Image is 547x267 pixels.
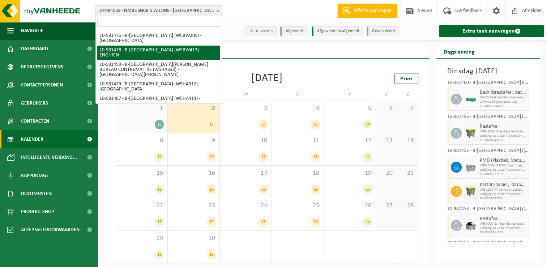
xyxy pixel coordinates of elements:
span: T250001764587 [480,230,527,235]
span: 13 [380,137,393,145]
span: 23 [171,202,216,210]
td: D [272,88,324,101]
span: Restafval [480,124,527,130]
span: 29 [120,234,164,242]
div: 17 [311,120,320,129]
img: WB-5000-GAL-GY-01 [465,220,476,231]
span: 24 [223,202,268,210]
div: 17 [155,217,164,227]
span: 27 [380,202,393,210]
span: WB-1100-HP carton et papier, non-conditionné (industriel) [480,188,527,192]
span: Lediging op vaste frequentie (vanaf de 2e container) [480,168,527,172]
div: 25 [259,120,268,129]
span: 16 [171,169,216,177]
span: Kalender [21,130,43,148]
div: 14 [363,120,372,129]
li: Afgewerkt en afgemeld [312,26,363,36]
div: 19 [311,185,320,194]
div: 18 [155,185,164,194]
span: Gebruikers [21,94,48,112]
div: 15 [155,120,164,129]
span: 15 [120,169,164,177]
img: WB-1100-HPE-GN-51 [465,128,476,139]
li: 10-981478 - B-[GEOGRAPHIC_DATA] (W5BW413) - ENGHIEN [97,46,220,60]
span: 17 [223,169,268,177]
div: 10-981451 - B-[GEOGRAPHIC_DATA] ((W5HA301) - [GEOGRAPHIC_DATA] [447,148,529,156]
div: 16 [207,250,216,259]
li: 10-981479 - B-[GEOGRAPHIC_DATA] (W5HA312) - [GEOGRAPHIC_DATA] [97,80,220,94]
span: T250001777162 [480,172,527,177]
h2: Dagplanning [436,44,482,58]
span: 28 [401,202,415,210]
li: Uit te voeren [244,26,277,36]
span: Offerte aanvragen [352,7,393,14]
span: 1 [120,105,164,113]
span: Dashboard [21,40,48,58]
span: Lediging op vaste frequentie (vanaf de 2e container) [480,134,527,138]
span: T250001772936 [480,196,527,201]
span: T250001845128 [480,138,527,143]
span: 7 [401,105,415,113]
span: 26 [328,202,372,210]
a: Print [394,73,418,84]
span: 21 [401,169,415,177]
span: Contactpersonen [21,76,63,94]
span: 19 [328,169,372,177]
span: Intelligente verbond... [21,148,77,166]
span: Restafval [480,216,527,222]
li: Geannuleerd [367,26,399,36]
span: 3 [223,105,268,113]
li: 10-981476 - B-[GEOGRAPHIC_DATA] (W5BW209) - [GEOGRAPHIC_DATA] [97,31,220,46]
span: HK-XC-15-G déchet industriel en mélange, ne contient pas de [480,96,527,100]
span: 30 [171,234,216,242]
div: 26 [259,185,268,194]
td: Z [397,88,419,101]
div: 10-981454 - B-[GEOGRAPHIC_DATA] (W5HA406) - ATH [447,241,529,248]
div: 10-981460 - B-[GEOGRAPHIC_DATA] EX TRI POSTAL (W5HA101) - [GEOGRAPHIC_DATA] [447,80,529,88]
li: 10-981487 - B-[GEOGRAPHIC_DATA] (W5HA414) - LESSINES [97,94,220,109]
span: Navigatie [21,22,43,40]
div: 17 [259,152,268,162]
div: 17 [207,120,216,129]
div: [DATE] [251,73,283,84]
span: 18 [275,169,320,177]
span: 9 [171,137,216,145]
span: Contracten [21,112,49,130]
span: 4 [275,105,320,113]
span: 5 [328,105,372,113]
div: 14 [363,152,372,162]
span: 11 [275,137,320,145]
span: 25 [275,202,320,210]
span: 12 [328,137,372,145]
h3: Dinsdag [DATE] [447,66,529,77]
span: WB-5000-GA déchets résiduels [480,222,527,226]
span: Documenten [21,185,52,203]
span: Karton/papier, los (bedrijven) [480,182,527,188]
div: 14 [363,217,372,227]
span: 10-984069 - NMBS SNCB STATIONS - SINT-GILLIS [96,6,222,16]
span: Print [400,76,413,82]
div: 19 [207,217,216,227]
span: 6 [380,105,393,113]
div: 10-981496 - B-[GEOGRAPHIC_DATA] (W5NA139) - [GEOGRAPHIC_DATA] [447,114,529,122]
div: 16 [311,217,320,227]
span: 10-984069 - NMBS SNCB STATIONS - SINT-GILLIS [95,5,222,16]
span: Product Shop [21,203,54,221]
span: Omwisseling op aanvraag [480,100,527,104]
span: Lediging op vaste frequentie (vanaf de 2e container) [480,226,527,230]
div: 20 [207,152,216,162]
span: 8 [120,137,164,145]
span: Rapportage [21,166,49,185]
div: 18 [155,250,164,259]
span: 14 [401,137,415,145]
img: WB-2500-GAL-GY-01 [465,162,476,173]
span: T250002564861 [480,104,527,109]
span: WB-1100-HP déchets résiduels (serrure) [480,130,527,134]
span: 10 [223,137,268,145]
td: W [220,88,272,101]
span: Lediging op vaste frequentie (vanaf de 2e container) [480,192,527,196]
span: 20 [380,169,393,177]
span: Bedrijfsrestafval, bevat geen recycleerbare fracties, verbrandbaar na verkleining [480,90,527,96]
div: 16 [311,152,320,162]
div: 16 [207,185,216,194]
